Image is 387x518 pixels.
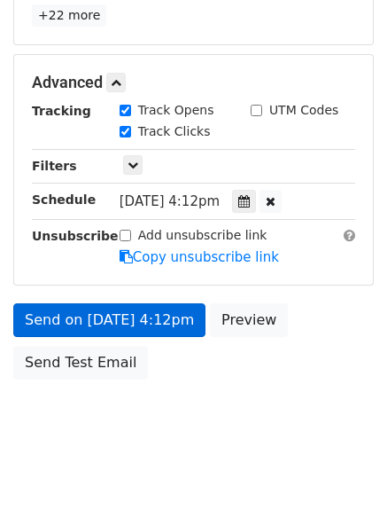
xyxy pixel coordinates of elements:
[138,122,211,141] label: Track Clicks
[120,193,220,209] span: [DATE] 4:12pm
[32,4,106,27] a: +22 more
[32,159,77,173] strong: Filters
[138,226,267,245] label: Add unsubscribe link
[13,346,148,380] a: Send Test Email
[269,101,338,120] label: UTM Codes
[32,73,355,92] h5: Advanced
[138,101,214,120] label: Track Opens
[32,104,91,118] strong: Tracking
[13,303,205,337] a: Send on [DATE] 4:12pm
[32,229,119,243] strong: Unsubscribe
[298,433,387,518] iframe: Chat Widget
[210,303,288,337] a: Preview
[32,192,96,207] strong: Schedule
[120,249,279,265] a: Copy unsubscribe link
